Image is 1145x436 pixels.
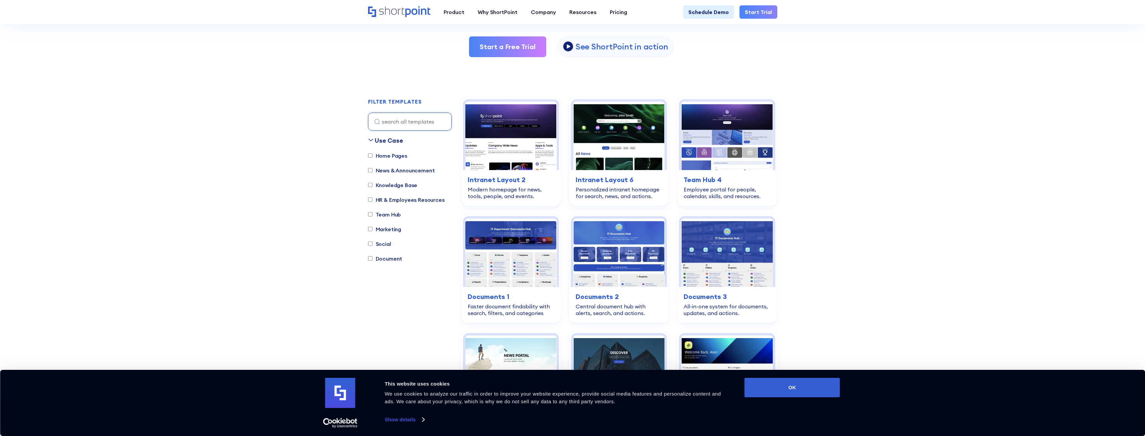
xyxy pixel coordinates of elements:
a: Home [368,6,430,18]
input: Document [368,256,372,261]
h3: Documents 1 [468,292,554,302]
label: Team Hub [368,210,401,219]
a: Product [437,5,471,19]
a: Documents 3 – Document Management System Template: All-in-one system for documents, updates, and ... [677,214,777,323]
label: HR & Employees Resources [368,196,445,204]
label: News & Announcement [368,166,435,174]
img: logo [325,378,355,408]
a: Documents 1 – SharePoint Document Library Template: Faster document findability with search, filt... [461,214,561,323]
a: Company [524,5,563,19]
div: Employee portal for people, calendar, skills, and resources. [684,186,770,199]
h3: Intranet Layout 2 [468,175,554,185]
div: Faster document findability with search, filters, and categories [468,303,554,316]
a: open lightbox [557,37,674,57]
img: Intranet Layout 2 – SharePoint Homepage Design: Modern homepage for news, tools, people, and events. [465,102,557,170]
div: Resources [569,8,596,16]
a: Why ShortPoint [471,5,524,19]
a: Usercentrics Cookiebot - opens in a new window [311,418,369,428]
h3: Documents 2 [576,292,662,302]
input: Marketing [368,227,372,231]
div: Pricing [610,8,627,16]
img: News Portal 4 – Intranet Feed Template: Company feed for news, events, and department updates. [573,335,665,404]
a: Intranet Layout 2 – SharePoint Homepage Design: Modern homepage for news, tools, people, and even... [461,97,561,206]
a: Team Hub 4 – SharePoint Employee Portal Template: Employee portal for people, calendar, skills, a... [677,97,777,206]
img: Intranet Layout 6 – SharePoint Homepage Design: Personalized intranet homepage for search, news, ... [573,102,665,170]
div: This website uses cookies [385,380,729,388]
img: News Portal 5 – Intranet Company News Template: Company news hub with events, projects, and stories. [681,335,773,404]
h3: Documents 3 [684,292,770,302]
span: We use cookies to analyze our traffic in order to improve your website experience, provide social... [385,391,721,404]
label: Marketing [368,225,402,233]
button: OK [745,378,840,397]
a: Start a Free Trial [469,36,546,57]
a: Schedule Demo [683,5,734,19]
a: Show details [385,415,424,425]
img: Documents 1 – SharePoint Document Library Template: Faster document findability with search, filt... [465,219,557,287]
img: Team Hub 4 – SharePoint Employee Portal Template: Employee portal for people, calendar, skills, a... [681,102,773,170]
h3: Team Hub 4 [684,175,770,185]
a: Pricing [603,5,634,19]
div: Company [531,8,556,16]
label: Social [368,240,391,248]
div: Use Case [375,136,403,145]
div: FILTER TEMPLATES [368,99,422,104]
img: Documents 2 – Document Management Template: Central document hub with alerts, search, and actions. [573,219,665,287]
a: Resources [563,5,603,19]
div: Product [444,8,464,16]
div: Central document hub with alerts, search, and actions. [576,303,662,316]
img: News Portal 3 – SharePoint Newsletter Template: Company news hub for updates, events, and stories. [465,335,557,404]
div: Modern homepage for news, tools, people, and events. [468,186,554,199]
label: Knowledge Base [368,181,418,189]
input: Team Hub [368,212,372,216]
input: search all templates [368,113,452,131]
input: Knowledge Base [368,183,372,187]
iframe: Chat Widget [1025,358,1145,436]
a: Documents 2 – Document Management Template: Central document hub with alerts, search, and actions... [569,214,669,323]
img: Documents 3 – Document Management System Template: All-in-one system for documents, updates, and ... [681,219,773,287]
label: Document [368,255,403,263]
div: Why ShortPoint [478,8,518,16]
h2: Site, intranet, and page templates built for modern SharePoint Intranet. [368,18,777,24]
input: News & Announcement [368,168,372,172]
a: Start Trial [739,5,777,19]
div: All-in-one system for documents, updates, and actions. [684,303,770,316]
h3: Intranet Layout 6 [576,175,662,185]
p: See ShortPoint in action [576,41,668,52]
div: Personalized intranet homepage for search, news, and actions. [576,186,662,199]
label: Home Pages [368,152,407,160]
input: Social [368,242,372,246]
input: Home Pages [368,153,372,158]
input: HR & Employees Resources [368,197,372,202]
a: Intranet Layout 6 – SharePoint Homepage Design: Personalized intranet homepage for search, news, ... [569,97,669,206]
